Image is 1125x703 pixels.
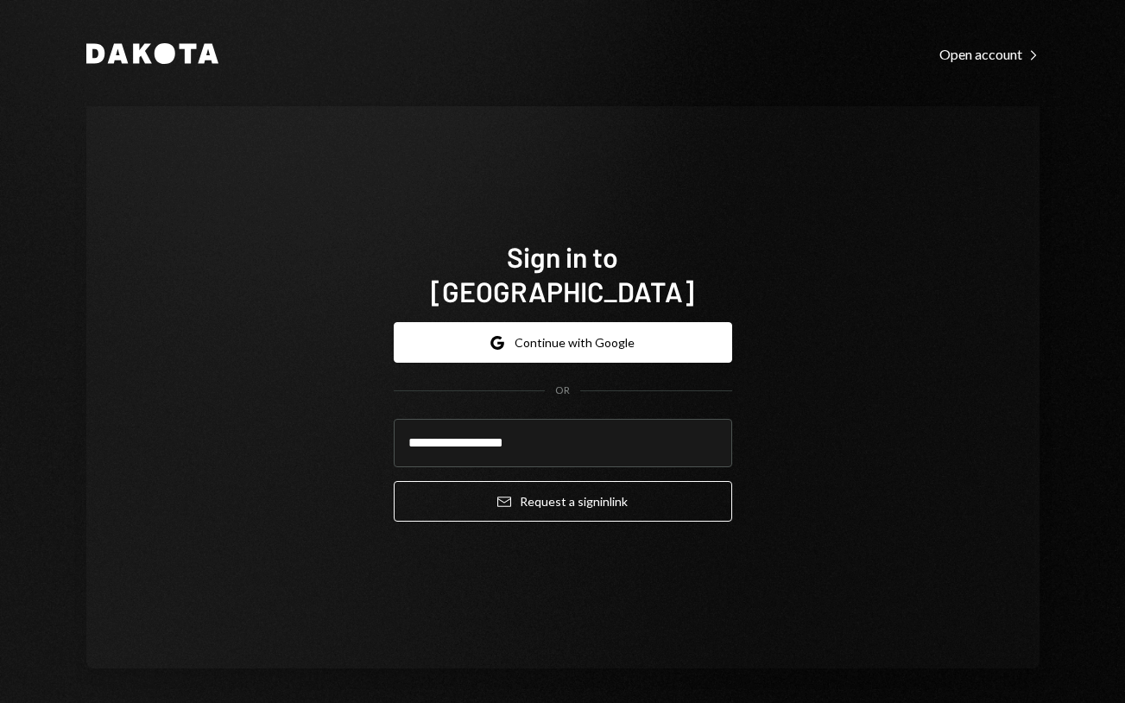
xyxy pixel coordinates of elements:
h1: Sign in to [GEOGRAPHIC_DATA] [394,239,732,308]
div: OR [555,383,570,398]
button: Request a signinlink [394,481,732,522]
button: Continue with Google [394,322,732,363]
div: Open account [939,46,1040,63]
a: Open account [939,44,1040,63]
